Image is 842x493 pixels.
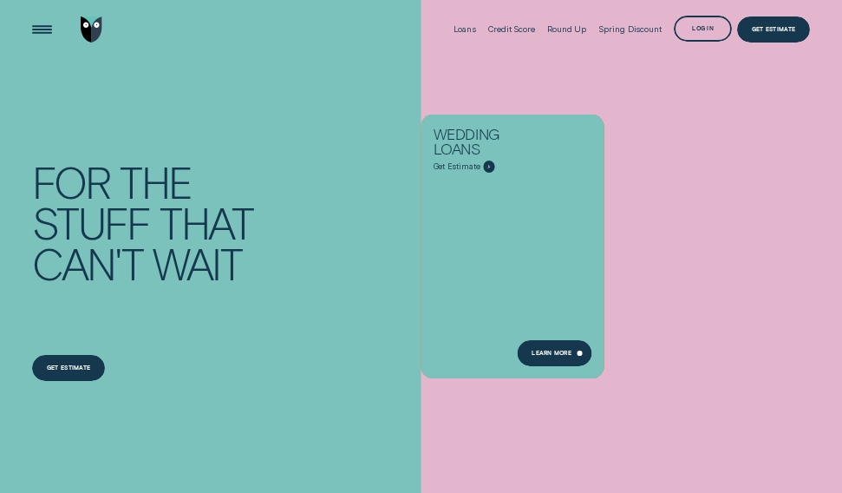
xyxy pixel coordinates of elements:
button: Log in [674,16,732,42]
div: Spring Discount [598,24,662,34]
a: Wedding Loans - Learn more [421,115,604,371]
div: Loans [454,24,477,34]
a: Learn more [517,340,591,366]
span: Get Estimate [434,161,480,171]
h4: For the stuff that can't wait [32,161,259,284]
img: Wisr [81,16,102,43]
div: Credit Score [488,24,535,34]
a: Get Estimate [737,16,810,43]
div: Wedding Loans [434,127,551,161]
button: Open Menu [29,16,55,43]
div: Round Up [547,24,586,34]
a: Get estimate [32,355,105,381]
